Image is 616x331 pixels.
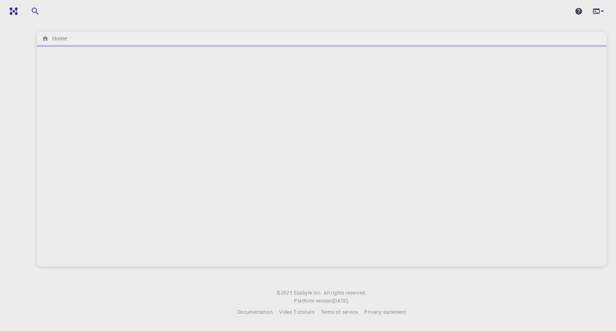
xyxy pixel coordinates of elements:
a: Documentation [237,308,273,316]
span: Documentation [237,309,273,315]
a: Terms of service [321,308,358,316]
span: Privacy statement [364,309,406,315]
a: Exabyte Inc. [294,289,322,297]
span: All rights reserved. [324,289,367,297]
span: Exabyte Inc. [294,289,322,296]
a: Privacy statement [364,308,406,316]
h6: Home [49,34,67,43]
span: © 2025 [277,289,294,297]
span: Video Tutorials [279,309,314,315]
a: Video Tutorials [279,308,314,316]
nav: breadcrumb [40,34,69,43]
span: [DATE] . [332,297,349,304]
a: [DATE]. [332,297,349,305]
img: logo [6,7,18,15]
span: Terms of service [321,309,358,315]
span: Platform version [294,297,332,305]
